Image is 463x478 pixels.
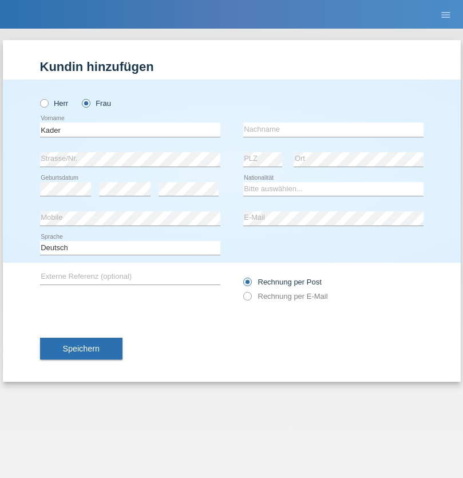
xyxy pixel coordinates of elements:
button: Speichern [40,338,122,360]
h1: Kundin hinzufügen [40,60,424,74]
label: Frau [82,99,111,108]
input: Rechnung per E-Mail [243,292,251,306]
label: Herr [40,99,69,108]
input: Rechnung per Post [243,278,251,292]
span: Speichern [63,344,100,353]
a: menu [434,11,457,18]
i: menu [440,9,452,21]
label: Rechnung per Post [243,278,322,286]
input: Herr [40,99,48,106]
input: Frau [82,99,89,106]
label: Rechnung per E-Mail [243,292,328,301]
